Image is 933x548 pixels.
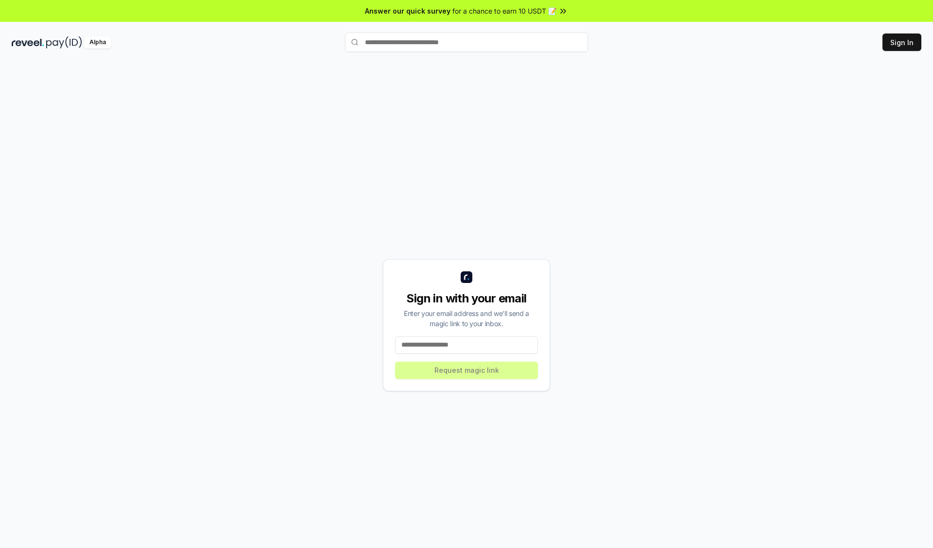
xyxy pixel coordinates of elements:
button: Sign In [882,33,921,51]
img: logo_small [461,271,472,283]
div: Sign in with your email [395,291,538,306]
span: Answer our quick survey [365,6,450,16]
div: Alpha [84,36,111,49]
div: Enter your email address and we’ll send a magic link to your inbox. [395,308,538,329]
span: for a chance to earn 10 USDT 📝 [452,6,556,16]
img: pay_id [46,36,82,49]
img: reveel_dark [12,36,44,49]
